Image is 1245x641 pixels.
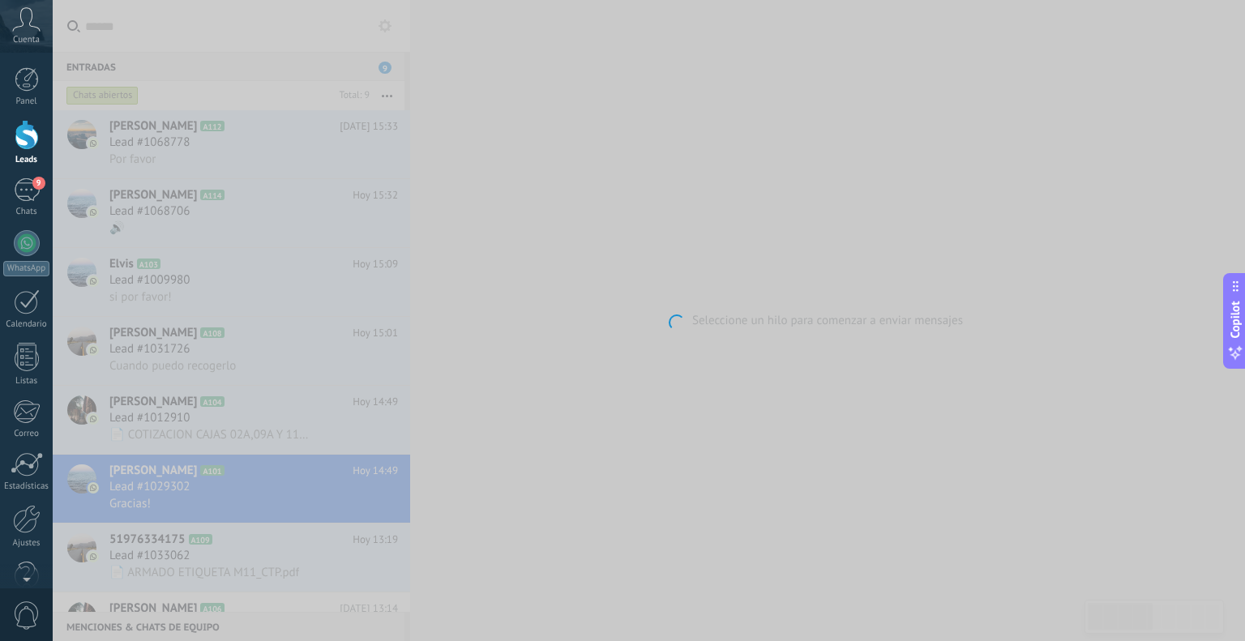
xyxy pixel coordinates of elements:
[3,481,50,492] div: Estadísticas
[3,319,50,330] div: Calendario
[3,96,50,107] div: Panel
[32,177,45,190] span: 9
[3,155,50,165] div: Leads
[3,261,49,276] div: WhatsApp
[1227,301,1243,338] span: Copilot
[3,429,50,439] div: Correo
[3,207,50,217] div: Chats
[3,376,50,387] div: Listas
[3,538,50,549] div: Ajustes
[13,35,40,45] span: Cuenta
